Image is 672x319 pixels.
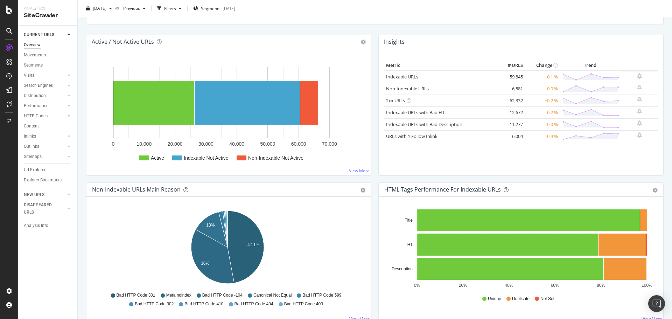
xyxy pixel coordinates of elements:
text: 100% [642,283,652,288]
span: Bad HTTP Code 599 [302,292,341,298]
span: Not Set [540,296,554,302]
div: bell-plus [637,97,642,102]
a: 2xx URLs [386,97,405,104]
a: Segments [24,62,72,69]
div: Analysis Info [24,222,48,229]
div: Search Engines [24,82,53,89]
div: gear [360,188,365,193]
button: Previous [120,3,148,14]
a: Movements [24,51,72,59]
div: Outlinks [24,143,39,150]
text: 70,000 [322,141,337,147]
a: Analysis Info [24,222,72,229]
i: Options [361,40,366,44]
div: NEW URLS [24,191,44,199]
svg: A chart. [384,208,655,289]
a: View More [349,168,370,174]
span: Segments [201,5,220,11]
text: H1 [407,242,413,247]
td: 62,332 [497,95,525,106]
span: Meta noindex [166,292,191,298]
text: 36% [201,261,209,266]
a: Inlinks [24,133,65,140]
div: Analytics [24,6,72,12]
svg: A chart. [92,60,363,169]
div: bell-plus [637,109,642,114]
a: DISAPPEARED URLS [24,201,65,216]
text: 80% [597,283,605,288]
text: Title [405,218,413,223]
span: Bad HTTP Code -104 [202,292,243,298]
div: bell-plus [637,73,642,79]
a: Search Engines [24,82,65,89]
div: bell-plus [637,85,642,90]
span: Unique [488,296,501,302]
div: bell-plus [637,120,642,126]
div: Movements [24,51,46,59]
svg: A chart. [92,208,363,289]
span: Bad HTTP Code 410 [184,301,223,307]
div: bell-plus [637,132,642,138]
text: 50,000 [260,141,275,147]
text: 20,000 [168,141,183,147]
td: -0.9 % [525,130,560,142]
text: 0% [414,283,420,288]
div: Url Explorer [24,166,45,174]
td: 59,845 [497,71,525,83]
a: URLs with 1 Follow Inlink [386,133,437,139]
div: Non-Indexable URLs Main Reason [92,186,181,193]
div: SiteCrawler [24,12,72,20]
a: Sitemaps [24,153,65,160]
button: Segments[DATE] [190,3,238,14]
div: DISAPPEARED URLS [24,201,59,216]
a: CURRENT URLS [24,31,65,39]
span: 2025 Oct. 1st [93,5,106,11]
a: Distribution [24,92,65,99]
text: Description [392,266,413,271]
h4: Insights [384,37,405,47]
text: 60,000 [291,141,306,147]
text: 10,000 [136,141,152,147]
div: Content [24,123,39,130]
text: Active [151,155,164,161]
div: Distribution [24,92,46,99]
th: Metric [384,60,497,71]
text: 40,000 [229,141,244,147]
div: Inlinks [24,133,36,140]
span: Bad HTTP Code 403 [284,301,323,307]
div: Explorer Bookmarks [24,176,62,184]
span: Duplicate [512,296,530,302]
button: [DATE] [83,3,115,14]
div: Segments [24,62,43,69]
div: gear [653,188,658,193]
a: Url Explorer [24,166,72,174]
text: Non-Indexable Not Active [248,155,303,161]
text: 47.1% [247,242,259,247]
td: 11,277 [497,118,525,130]
div: HTTP Codes [24,112,48,120]
div: Sitemaps [24,153,42,160]
a: Indexable URLs with Bad Description [386,121,462,127]
td: -0.2 % [525,106,560,118]
td: 12,672 [497,106,525,118]
span: Bad HTTP Code 302 [135,301,174,307]
th: Change [525,60,560,71]
span: Previous [120,5,140,11]
td: +0.2 % [525,95,560,106]
span: Canonical Not Equal [253,292,292,298]
a: Outlinks [24,143,65,150]
div: Performance [24,102,48,110]
a: Non-Indexable URLs [386,85,429,92]
text: 60% [551,283,559,288]
a: HTTP Codes [24,112,65,120]
h4: Active / Not Active URLs [92,37,154,47]
text: 20% [459,283,467,288]
a: Performance [24,102,65,110]
a: Content [24,123,72,130]
text: 0 [112,141,115,147]
text: 40% [505,283,513,288]
button: Filters [154,3,184,14]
